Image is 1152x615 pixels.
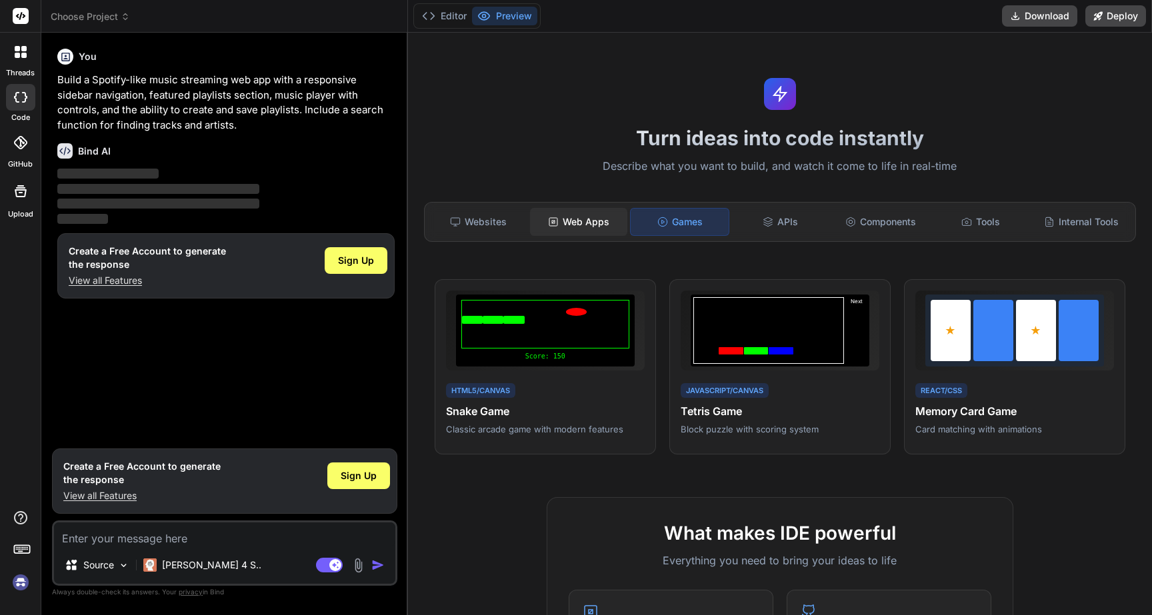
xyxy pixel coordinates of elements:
[69,245,226,271] h1: Create a Free Account to generate the response
[416,126,1144,150] h1: Turn ideas into code instantly
[179,588,203,596] span: privacy
[8,159,33,170] label: GitHub
[51,10,130,23] span: Choose Project
[681,423,879,435] p: Block puzzle with scoring system
[915,423,1114,435] p: Card matching with animations
[832,208,929,236] div: Components
[351,558,366,573] img: attachment
[446,383,515,398] div: HTML5/Canvas
[530,208,627,236] div: Web Apps
[1085,5,1146,27] button: Deploy
[52,586,397,598] p: Always double-check its answers. Your in Bind
[57,73,395,133] p: Build a Spotify-like music streaming web app with a responsive sidebar navigation, featured playl...
[681,403,879,419] h4: Tetris Game
[338,254,374,267] span: Sign Up
[681,383,769,398] div: JavaScript/Canvas
[78,145,111,158] h6: Bind AI
[143,558,157,572] img: Claude 4 Sonnet
[162,558,261,572] p: [PERSON_NAME] 4 S..
[57,199,259,209] span: ‌
[371,558,385,572] img: icon
[847,297,867,364] div: Next
[430,208,527,236] div: Websites
[118,560,129,571] img: Pick Models
[446,423,645,435] p: Classic arcade game with modern features
[461,351,629,361] div: Score: 150
[8,209,33,220] label: Upload
[417,7,472,25] button: Editor
[83,558,114,572] p: Source
[630,208,729,236] div: Games
[341,469,377,482] span: Sign Up
[569,519,991,547] h2: What makes IDE powerful
[79,50,97,63] h6: You
[57,214,108,224] span: ‌
[932,208,1029,236] div: Tools
[915,383,967,398] div: React/CSS
[446,403,645,419] h4: Snake Game
[732,208,829,236] div: APIs
[416,158,1144,175] p: Describe what you want to build, and watch it come to life in real-time
[11,112,30,123] label: code
[57,184,259,194] span: ‌
[63,489,221,502] p: View all Features
[63,460,221,486] h1: Create a Free Account to generate the response
[569,552,991,568] p: Everything you need to bring your ideas to life
[1002,5,1077,27] button: Download
[1033,208,1130,236] div: Internal Tools
[472,7,537,25] button: Preview
[57,169,159,179] span: ‌
[69,274,226,287] p: View all Features
[915,403,1114,419] h4: Memory Card Game
[9,571,32,594] img: signin
[6,67,35,79] label: threads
